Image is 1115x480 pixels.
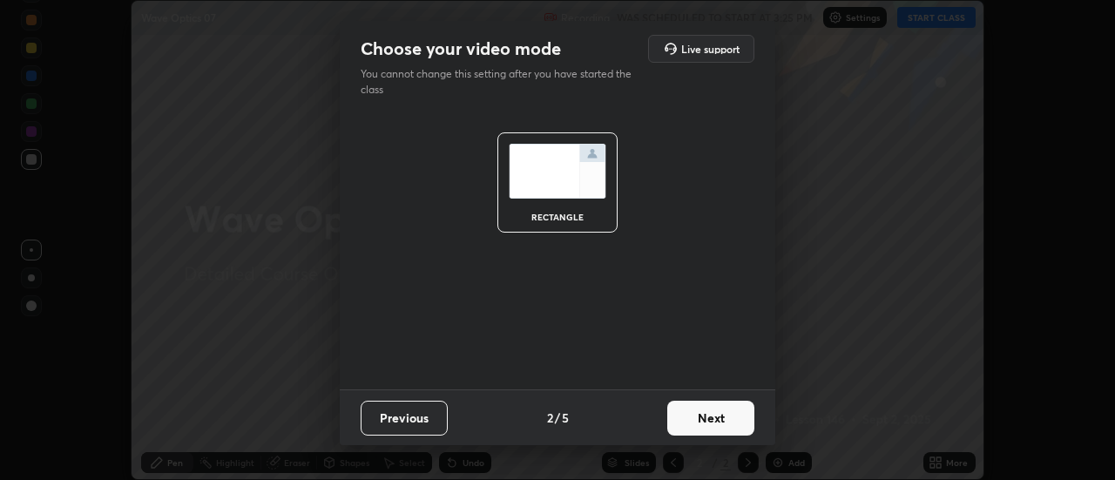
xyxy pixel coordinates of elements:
p: You cannot change this setting after you have started the class [361,66,643,98]
h5: Live support [681,44,740,54]
h2: Choose your video mode [361,37,561,60]
img: normalScreenIcon.ae25ed63.svg [509,144,606,199]
h4: 5 [562,409,569,427]
h4: / [555,409,560,427]
button: Previous [361,401,448,436]
h4: 2 [547,409,553,427]
div: rectangle [523,213,592,221]
button: Next [667,401,754,436]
